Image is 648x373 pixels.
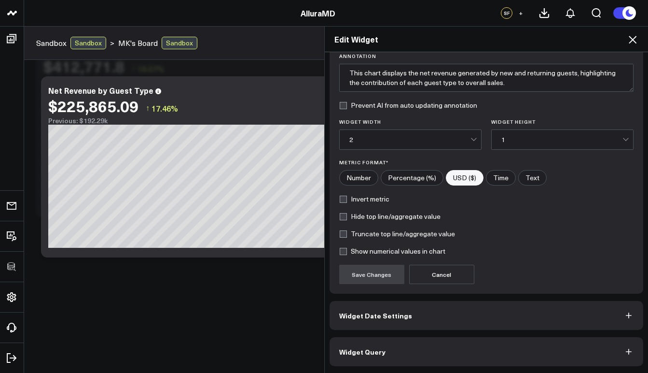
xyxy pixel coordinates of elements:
[339,195,389,203] label: Invert metric
[409,265,474,284] button: Cancel
[339,119,482,125] label: Widget Width
[339,230,455,238] label: Truncate top line/aggregate value
[491,119,634,125] label: Widget Height
[349,136,470,143] div: 2
[446,170,483,186] label: USD ($)
[339,348,386,356] span: Widget Query
[515,7,526,19] button: +
[486,170,516,186] label: Time
[519,10,523,16] span: +
[339,64,634,92] textarea: This chart displays the net revenue generated by new and returning guests, highlighting the contr...
[330,337,644,366] button: Widget Query
[334,34,639,44] h2: Edit Widget
[339,170,378,186] label: Number
[501,136,622,143] div: 1
[381,170,443,186] label: Percentage (%)
[339,101,477,109] label: Prevent AI from auto updating annotation
[339,159,634,165] label: Metric Format*
[339,213,441,220] label: Hide top line/aggregate value
[339,265,404,284] button: Save Changes
[301,8,335,18] a: AlluraMD
[501,7,512,19] div: SF
[339,247,445,255] label: Show numerical values in chart
[330,301,644,330] button: Widget Date Settings
[518,170,547,186] label: Text
[339,53,634,59] label: Annotation
[339,312,412,319] span: Widget Date Settings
